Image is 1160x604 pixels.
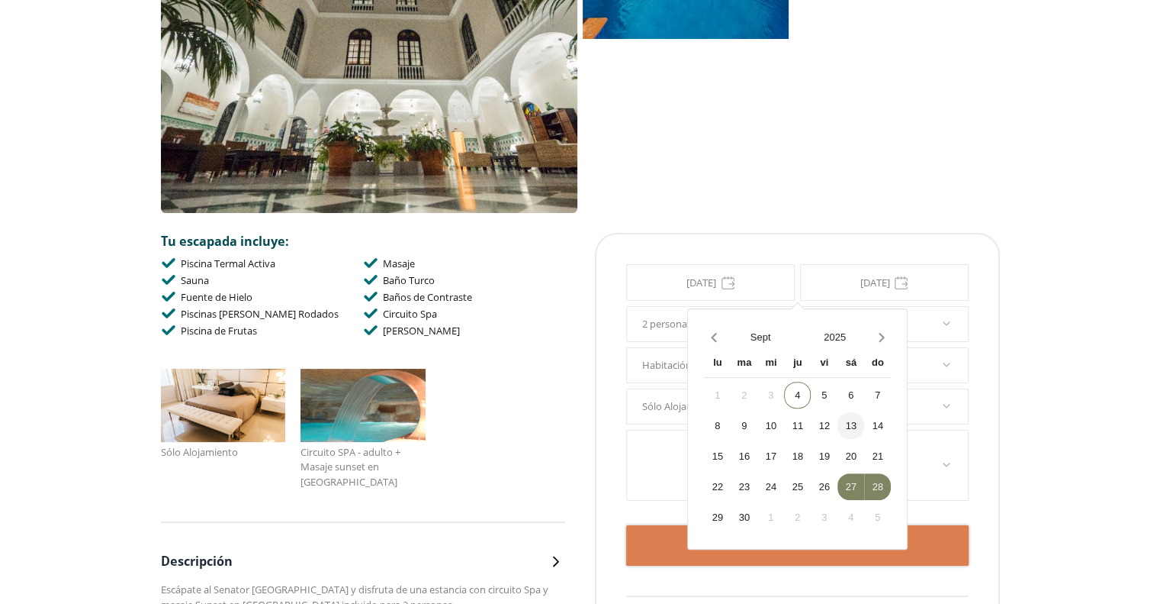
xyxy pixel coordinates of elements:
[731,504,757,531] div: 30
[383,305,437,322] div: Circuito Spa
[704,473,731,500] div: 22
[704,350,891,531] div: Calendar wrapper
[784,504,811,531] div: 2
[161,442,286,462] p: Sólo Alojamiento
[784,350,811,377] div: ju
[864,350,891,377] div: do
[811,382,837,409] div: 5
[864,412,891,439] div: 14
[704,324,723,350] button: Previous month
[642,399,719,413] span: Sólo Alojamiento
[784,443,811,470] div: 18
[731,350,757,377] div: ma
[837,473,864,500] div: 27
[757,382,784,409] div: 3
[811,412,837,439] div: 12
[837,504,864,531] div: 4
[704,350,731,377] div: lu
[642,317,692,331] span: 2 personas
[837,443,864,470] div: 20
[383,322,460,339] div: [PERSON_NAME]
[704,382,731,409] div: 1
[181,289,252,305] div: Fuente de Hielo
[864,382,891,409] div: 7
[626,525,969,566] button: Reservar
[757,504,784,531] div: 1
[300,442,426,492] p: Circuito SPA - adulto + Masaje sunset en [GEOGRAPHIC_DATA]
[383,272,435,289] div: Baño Turco
[181,305,339,322] div: Piscinas [PERSON_NAME] Rodados
[872,324,891,350] button: Next month
[704,504,731,531] div: 29
[731,443,757,470] div: 16
[811,473,837,500] div: 26
[161,233,566,250] p: :
[161,233,285,250] span: Tu escapada incluye
[784,382,811,409] div: 4
[161,553,233,570] span: Descripción
[704,443,731,470] div: 15
[837,412,864,439] div: 13
[811,350,837,377] div: vi
[757,443,784,470] div: 17
[864,443,891,470] div: 21
[181,255,275,272] div: Piscina Termal Activa
[161,553,566,570] button: Descripción
[784,412,811,439] div: 11
[626,538,969,552] a: Reservar
[383,289,472,305] div: Baños de Contraste
[837,382,864,409] div: 6
[704,382,891,531] div: Calendar days
[811,504,837,531] div: 3
[864,473,891,500] div: 28
[181,272,209,289] div: Sauna
[300,369,426,442] img: senzia-cadiz-spa-wellness-1.png
[864,504,891,531] div: 5
[731,473,757,500] div: 23
[731,412,757,439] div: 9
[723,324,798,350] button: Open months overlay
[811,443,837,470] div: 19
[383,255,415,272] div: Masaje
[181,322,257,339] div: Piscina de Frutas
[161,369,286,442] img: SoloEstancia.jpg
[642,470,941,486] div: Tarifa no reembolsable*
[757,350,784,377] div: mi
[731,382,757,409] div: 2
[757,473,784,500] div: 24
[642,358,741,372] span: Habitación SUPERIOR
[837,350,864,377] div: sá
[704,412,731,439] div: 8
[798,324,872,350] button: Open years overlay
[784,473,811,500] div: 25
[757,412,784,439] div: 10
